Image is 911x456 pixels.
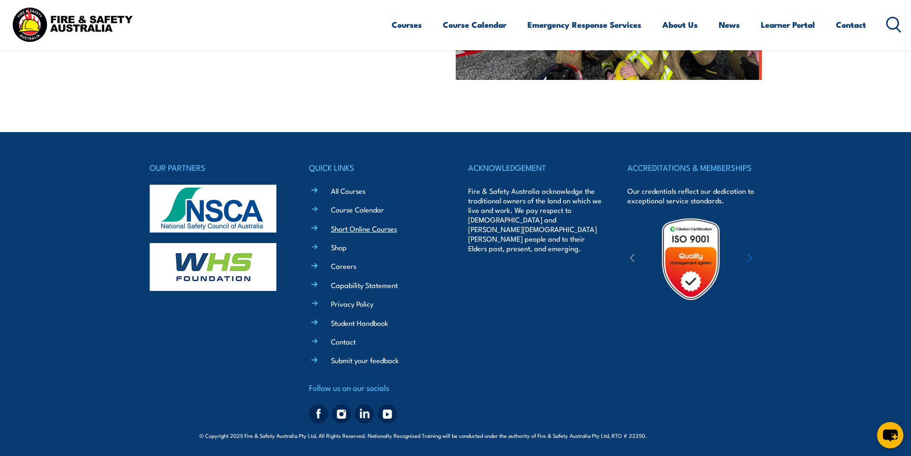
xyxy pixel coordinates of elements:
[678,430,712,440] a: KND Digital
[331,204,384,214] a: Course Calendar
[733,243,816,276] img: ewpa-logo
[331,336,356,346] a: Contact
[761,12,815,37] a: Learner Portal
[443,12,506,37] a: Course Calendar
[331,223,397,234] a: Short Online Courses
[719,12,740,37] a: News
[627,186,761,205] p: Our credentials reflect our dedication to exceptional service standards.
[468,186,602,253] p: Fire & Safety Australia acknowledge the traditional owners of the land on which we live and work....
[309,161,443,174] h4: QUICK LINKS
[468,161,602,174] h4: ACKNOWLEDGEMENT
[662,12,698,37] a: About Us
[199,431,712,440] span: © Copyright 2025 Fire & Safety Australia Pty Ltd, All Rights Reserved. Nationally Recognised Trai...
[392,12,422,37] a: Courses
[649,217,733,301] img: Untitled design (19)
[150,243,276,291] img: whs-logo-footer
[331,242,347,252] a: Shop
[331,299,373,309] a: Privacy Policy
[331,261,356,271] a: Careers
[150,161,284,174] h4: OUR PARTNERS
[331,186,365,196] a: All Courses
[877,422,903,448] button: chat-button
[150,185,276,233] img: nsca-logo-footer
[836,12,866,37] a: Contact
[309,381,443,394] h4: Follow us on our socials
[527,12,641,37] a: Emergency Response Services
[331,318,388,328] a: Student Handbook
[331,355,399,365] a: Submit your feedback
[627,161,761,174] h4: ACCREDITATIONS & MEMBERSHIPS
[658,432,712,439] span: Site:
[331,280,398,290] a: Capability Statement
